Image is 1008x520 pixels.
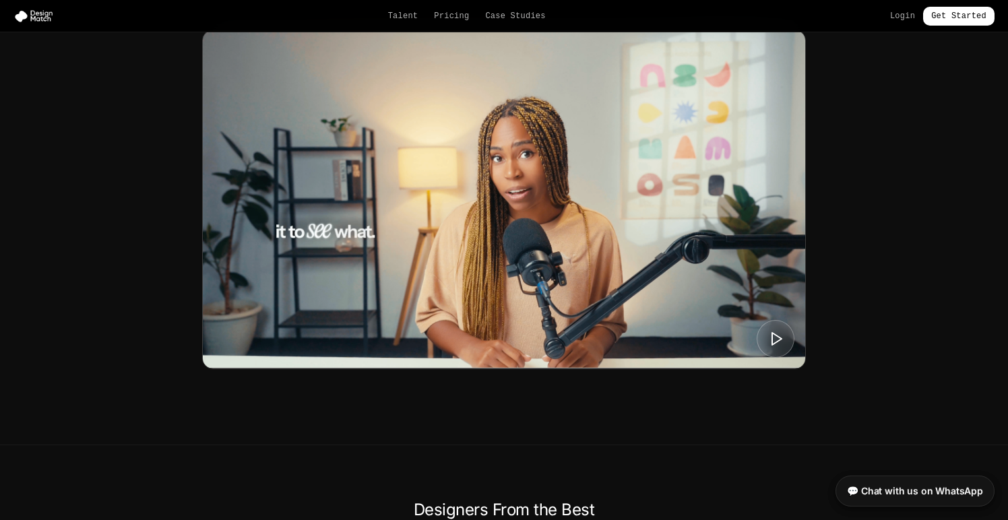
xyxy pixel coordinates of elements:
img: Digital Product Design Match [203,30,805,368]
a: Case Studies [485,11,545,22]
a: Talent [388,11,418,22]
a: Get Started [923,7,995,26]
img: Design Match [13,9,59,23]
a: Pricing [434,11,469,22]
a: Login [890,11,915,22]
a: 💬 Chat with us on WhatsApp [836,476,995,507]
